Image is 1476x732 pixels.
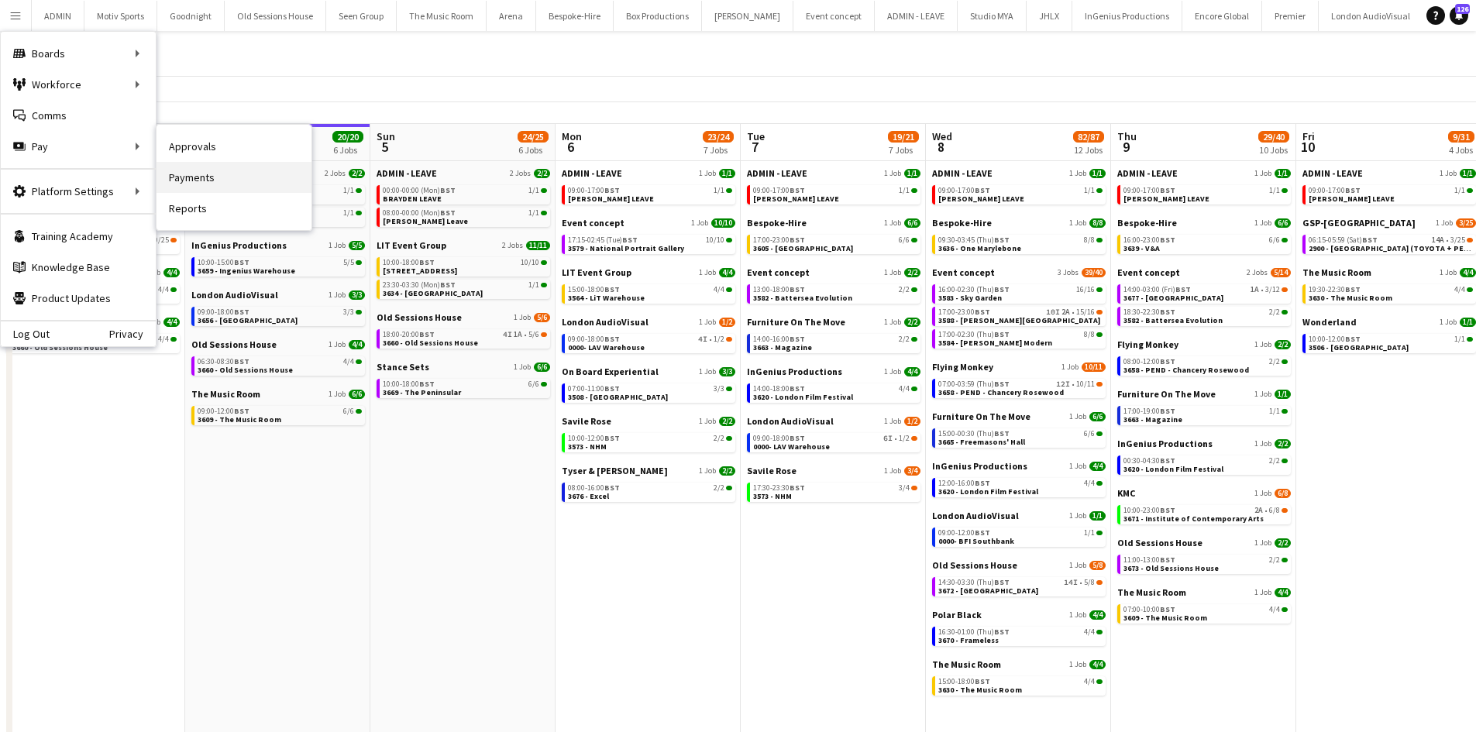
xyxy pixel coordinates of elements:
[329,290,346,300] span: 1 Job
[1302,316,1476,356] div: Wonderland1 Job1/110:00-12:00BST1/13506 - [GEOGRAPHIC_DATA]
[568,236,638,244] span: 17:15-02:45 (Tue)
[234,257,249,267] span: BST
[1254,169,1271,178] span: 1 Job
[719,318,735,327] span: 1/2
[157,193,311,224] a: Reports
[1302,167,1476,217] div: ADMIN - LEAVE1 Job1/109:00-17:00BST1/1[PERSON_NAME] LEAVE
[383,329,547,347] a: 18:00-20:00BST4I1A•5/63660 - Old Sessions House
[938,286,1010,294] span: 16:00-02:30 (Thu)
[747,167,807,179] span: ADMIN - LEAVE
[1309,187,1361,194] span: 09:00-17:00
[793,1,875,31] button: Event concept
[753,194,839,204] span: ANDY LEAVE
[562,266,735,316] div: LIT Event Group1 Job4/415:00-18:00BST4/43564 - LiT Warehouse
[1456,218,1476,228] span: 3/25
[534,169,550,178] span: 2/2
[383,257,547,275] a: 10:00-18:00BST10/10[STREET_ADDRESS]
[343,187,354,194] span: 1/1
[899,286,910,294] span: 2/2
[1345,334,1361,344] span: BST
[521,259,539,266] span: 10/10
[1072,1,1182,31] button: InGenius Productions
[904,318,920,327] span: 2/2
[1123,315,1223,325] span: 3582 - Battersea Evolution
[568,334,732,352] a: 09:00-18:00BST4I•1/20000- LAV Warehouse
[1117,217,1291,266] div: Bespoke-Hire1 Job6/616:00-23:00BST6/63639 - V&A
[158,335,169,343] span: 4/4
[1123,307,1288,325] a: 18:30-22:30BST2/23582 - Battersea Evolution
[1454,286,1465,294] span: 4/4
[1345,284,1361,294] span: BST
[1454,187,1465,194] span: 1/1
[440,185,456,195] span: BST
[377,167,437,179] span: ADMIN - LEAVE
[699,169,716,178] span: 1 Job
[1345,185,1361,195] span: BST
[568,187,620,194] span: 09:00-17:00
[938,293,1002,303] span: 3583 - Sky Garden
[440,208,456,218] span: BST
[1089,169,1106,178] span: 1/1
[198,266,295,276] span: 3659 - Ingenius Warehouse
[234,307,249,317] span: BST
[884,268,901,277] span: 1 Job
[958,1,1027,31] button: Studio MYA
[747,316,845,328] span: Furniture On The Move
[1319,1,1423,31] button: London AudioVisual
[1460,169,1476,178] span: 1/1
[383,331,435,339] span: 18:00-20:00
[568,235,732,253] a: 17:15-02:45 (Tue)BST10/103579 - National Portrait Gallery
[714,335,724,343] span: 1/2
[568,293,645,303] span: 3564 - LiT Warehouse
[562,316,735,328] a: London AudioVisual1 Job1/2
[1076,286,1095,294] span: 16/16
[753,236,805,244] span: 17:00-23:00
[1454,335,1465,343] span: 1/1
[383,280,547,297] a: 23:30-03:30 (Mon)BST1/13634 - [GEOGRAPHIC_DATA]
[1309,194,1395,204] span: ANDY LEAVE
[702,1,793,31] button: [PERSON_NAME]
[1160,185,1175,195] span: BST
[225,1,326,31] button: Old Sessions House
[938,307,1103,325] a: 17:00-23:00BST10I2A•15/163588 - [PERSON_NAME][GEOGRAPHIC_DATA]
[938,243,1021,253] span: 3636 - One Marylebone
[938,329,1103,347] a: 17:00-02:30 (Thu)BST8/83584 - [PERSON_NAME] Modern
[383,281,456,289] span: 23:30-03:30 (Mon)
[528,331,539,339] span: 5/6
[198,259,249,266] span: 10:00-15:00
[790,235,805,245] span: BST
[1302,266,1476,316] div: The Music Room1 Job4/419:30-22:30BST4/43630 - The Music Room
[604,185,620,195] span: BST
[899,187,910,194] span: 1/1
[790,284,805,294] span: BST
[1247,268,1268,277] span: 2 Jobs
[706,236,724,244] span: 10/10
[158,286,169,294] span: 4/4
[994,284,1010,294] span: BST
[932,167,1106,179] a: ADMIN - LEAVE1 Job1/1
[604,284,620,294] span: BST
[377,311,462,323] span: Old Sessions House
[1440,268,1457,277] span: 1 Job
[419,257,435,267] span: BST
[191,289,365,301] a: London AudioVisual1 Job3/3
[1117,167,1178,179] span: ADMIN - LEAVE
[714,286,724,294] span: 4/4
[568,286,620,294] span: 15:00-18:00
[1117,167,1291,179] a: ADMIN - LEAVE1 Job1/1
[163,268,180,277] span: 4/4
[747,217,807,229] span: Bespoke-Hire
[383,209,456,217] span: 08:00-00:00 (Mon)
[1123,194,1209,204] span: ANDY LEAVE
[568,194,654,204] span: ANDY LEAVE
[562,167,735,179] a: ADMIN - LEAVE1 Job1/1
[975,307,990,317] span: BST
[938,331,1010,339] span: 17:00-02:30 (Thu)
[1309,293,1392,303] span: 3630 - The Music Room
[383,194,442,204] span: BRAYDEN LEAVE
[1302,167,1363,179] span: ADMIN - LEAVE
[938,308,1103,316] div: •
[753,335,805,343] span: 14:00-16:00
[1,283,156,314] a: Product Updates
[747,266,810,278] span: Event concept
